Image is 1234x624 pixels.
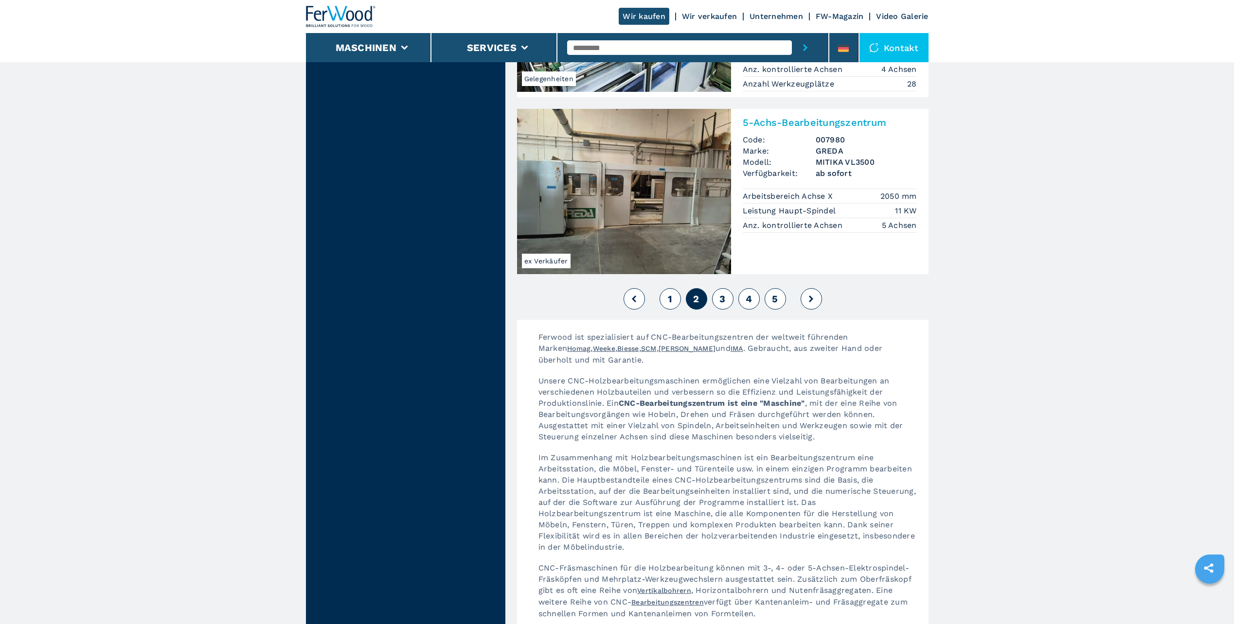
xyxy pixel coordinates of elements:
span: Gelegenheiten [522,71,576,86]
em: 5 Achsen [882,220,917,231]
img: Ferwood [306,6,376,27]
iframe: Chat [1193,580,1227,617]
p: Anz. kontrollierte Achsen [743,64,845,75]
h3: MITIKA VL3500 [816,156,917,168]
button: Services [467,42,517,53]
a: Vertikalbohrern [637,587,691,594]
button: submit-button [792,33,819,62]
p: Arbeitsbereich Achse X [743,191,836,202]
p: Im Zusammenhang mit Holzbearbeitungsmaschinen ist ein Bearbeitungszentrum eine Arbeitsstation, di... [529,452,929,562]
p: Anz. kontrollierte Achsen [743,220,845,231]
button: 5 [765,288,786,310]
a: IMA [731,345,743,352]
a: Wir verkaufen [682,12,737,21]
button: 3 [712,288,733,310]
span: Marke: [743,145,816,156]
span: ex Verkäufer [522,254,571,268]
a: Video Galerie [876,12,928,21]
span: Modell: [743,156,816,168]
button: 2 [686,288,707,310]
strong: CNC-Bearbeitungszentrum ist eine "Maschine" [619,399,805,408]
a: Biesse [617,345,639,352]
img: 5-Achs-Bearbeitungszentrum GREDA MITIKA VL3500 [517,109,731,274]
a: SCM [641,345,657,352]
div: Kontakt [859,33,929,62]
p: Ferwood ist spezialisiert auf CNC-Bearbeitungszentren der weltweit führenden Marken , , , , und .... [529,331,929,375]
button: 1 [660,288,681,310]
a: sharethis [1197,556,1221,580]
span: 3 [719,293,725,305]
a: Unternehmen [750,12,803,21]
span: ab sofort [816,168,917,179]
em: 28 [907,78,917,89]
a: Wir kaufen [619,8,669,25]
span: 5 [772,293,778,305]
button: Maschinen [336,42,396,53]
h2: 5-Achs-Bearbeitungszentrum [743,117,917,128]
span: 4 [746,293,752,305]
a: Bearbeitungszentren [631,598,704,606]
a: [PERSON_NAME] [659,345,715,352]
p: Unsere CNC-Holzbearbeitungsmaschinen ermöglichen eine Vielzahl von Bearbeitungen an verschiedenen... [529,375,929,452]
em: 4 Achsen [881,64,917,75]
span: Code: [743,134,816,145]
span: 1 [668,293,672,305]
h3: 007980 [816,134,917,145]
img: Kontakt [869,43,879,52]
a: Homag [567,345,590,352]
h3: GREDA [816,145,917,156]
button: 4 [738,288,760,310]
p: Leistung Haupt-Spindel [743,206,839,216]
a: 5-Achs-Bearbeitungszentrum GREDA MITIKA VL3500ex Verkäufer5-Achs-BearbeitungszentrumCode:007980Ma... [517,109,929,274]
p: Anzahl Werkzeugplätze [743,79,837,89]
a: FW-Magazin [816,12,864,21]
span: Verfügbarkeit: [743,168,816,179]
em: 2050 mm [880,191,917,202]
em: 11 KW [895,205,916,216]
span: 2 [693,293,699,305]
a: Weeke [593,345,615,352]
